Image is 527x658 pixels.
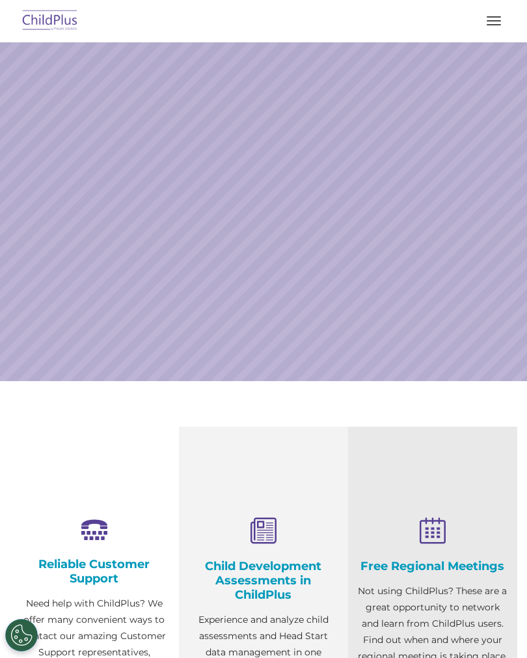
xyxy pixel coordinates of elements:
[358,559,507,573] h4: Free Regional Meetings
[20,557,169,586] h4: Reliable Customer Support
[20,6,81,36] img: ChildPlus by Procare Solutions
[189,559,338,602] h4: Child Development Assessments in ChildPlus
[5,619,38,651] button: Cookies Settings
